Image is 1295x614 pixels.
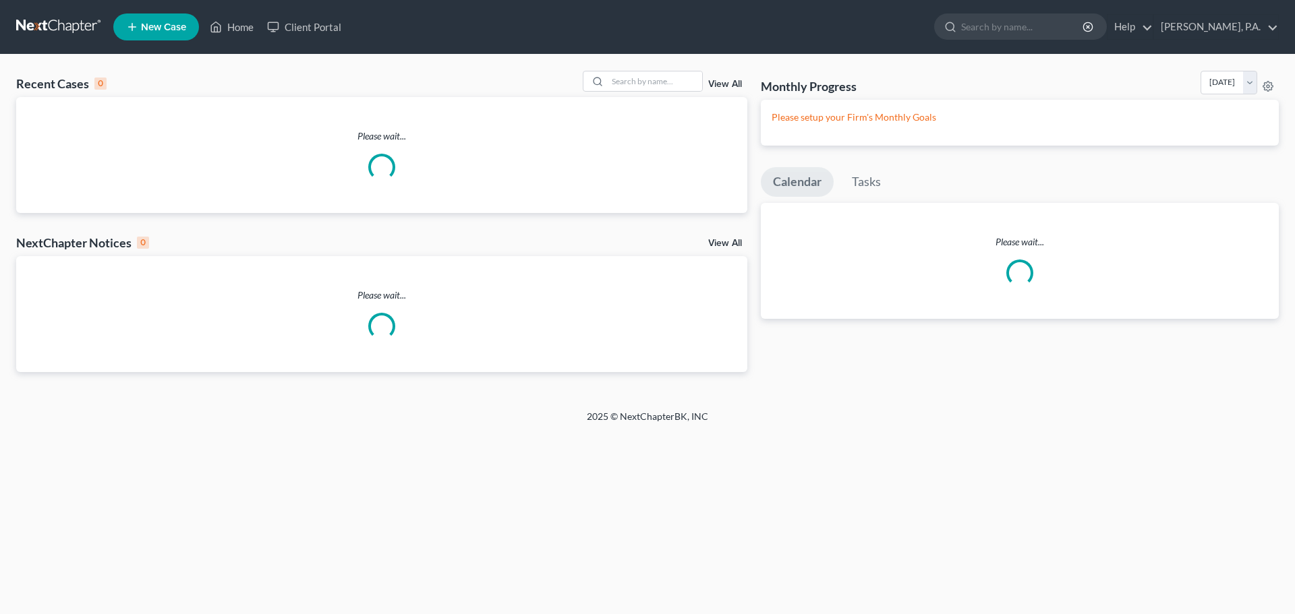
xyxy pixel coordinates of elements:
[708,80,742,89] a: View All
[137,237,149,249] div: 0
[761,235,1279,249] p: Please wait...
[141,22,186,32] span: New Case
[961,14,1085,39] input: Search by name...
[761,167,834,197] a: Calendar
[608,71,702,91] input: Search by name...
[772,111,1268,124] p: Please setup your Firm's Monthly Goals
[94,78,107,90] div: 0
[203,15,260,39] a: Home
[263,410,1032,434] div: 2025 © NextChapterBK, INC
[761,78,857,94] h3: Monthly Progress
[16,75,107,92] div: Recent Cases
[1107,15,1153,39] a: Help
[840,167,893,197] a: Tasks
[16,235,149,251] div: NextChapter Notices
[260,15,348,39] a: Client Portal
[16,129,747,143] p: Please wait...
[708,239,742,248] a: View All
[16,288,747,302] p: Please wait...
[1154,15,1278,39] a: [PERSON_NAME], P.A.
